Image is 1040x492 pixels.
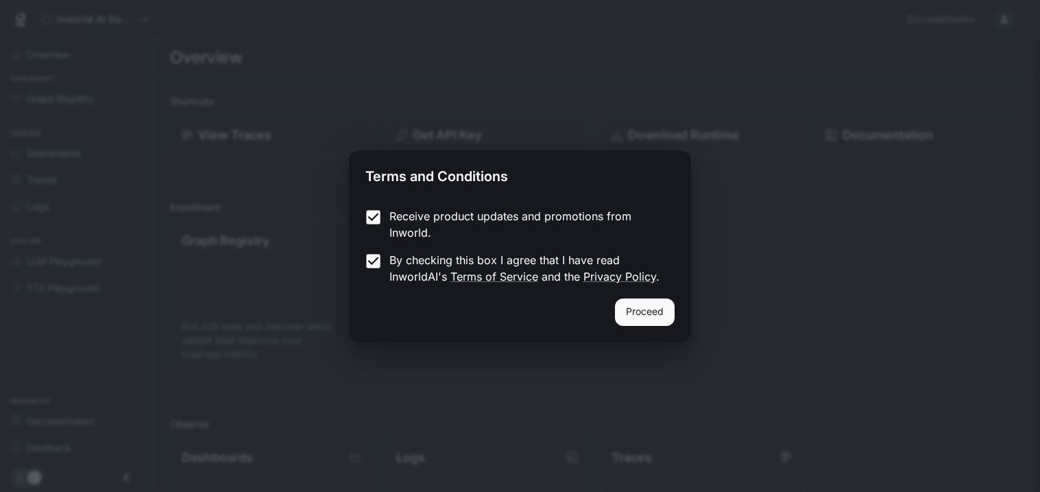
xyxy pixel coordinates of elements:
p: Receive product updates and promotions from Inworld. [389,208,664,241]
button: Proceed [615,298,675,326]
a: Terms of Service [450,270,538,283]
p: By checking this box I agree that I have read InworldAI's and the . [389,252,664,285]
a: Privacy Policy [583,270,656,283]
h2: Terms and Conditions [349,150,690,197]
